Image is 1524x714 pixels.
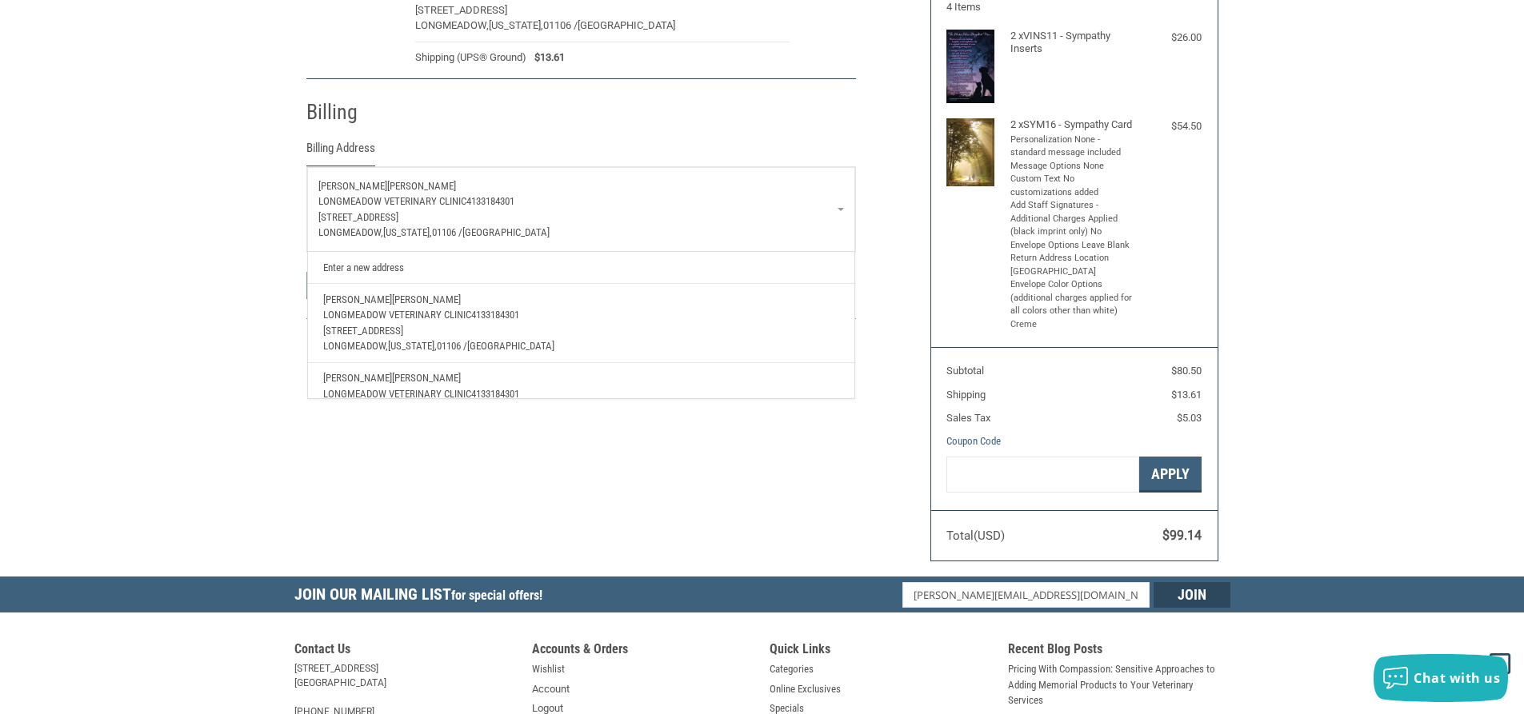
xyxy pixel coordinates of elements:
[770,681,841,697] a: Online Exclusives
[471,388,519,400] span: 4133184301
[323,293,392,305] span: [PERSON_NAME]
[437,340,467,352] span: 01106 /
[902,582,1150,608] input: Email
[387,180,456,192] span: [PERSON_NAME]
[543,19,578,31] span: 01106 /
[1010,134,1134,160] li: Personalization None - standard message included
[323,309,471,321] span: LONGMEADOW VETERINARY CLINIC
[946,529,1005,543] span: Total (USD)
[323,388,471,400] span: LONGMEADOW VETERINARY CLINIC
[323,325,403,337] span: [STREET_ADDRESS]
[1010,278,1134,331] li: Envelope Color Options (additional charges applied for all colors other than white) Creme
[1414,669,1500,687] span: Chat with us
[315,363,846,444] a: [PERSON_NAME][PERSON_NAME]LONGMEADOW VETERINARY CLINIC4133184301[STREET_ADDRESS][GEOGRAPHIC_DATA]...
[294,641,517,661] h5: Contact Us
[315,252,846,283] a: Enter a new address
[388,340,437,352] span: [US_STATE],
[323,340,388,352] span: LONGMEADOW,
[946,435,1001,447] a: Coupon Code
[1138,30,1202,46] div: $26.00
[467,340,554,352] span: [GEOGRAPHIC_DATA]
[1008,661,1230,708] a: Pricing With Compassion: Sensitive Approaches to Adding Memorial Products to Your Veterinary Serv...
[1010,199,1134,239] li: Add Staff Signatures - Additional Charges Applied (black imprint only) No
[307,167,855,252] a: Enter or select a different address
[471,309,519,321] span: 4133184301
[315,284,846,362] a: [PERSON_NAME][PERSON_NAME]LONGMEADOW VETERINARY CLINIC4133184301[STREET_ADDRESS]LONGMEADOW,[US_ST...
[770,661,814,677] a: Categories
[532,681,570,697] a: Account
[318,226,383,238] span: LONGMEADOW,
[306,139,375,166] legend: Billing Address
[318,180,387,192] span: [PERSON_NAME]
[532,641,754,661] h5: Accounts & Orders
[578,19,675,31] span: [GEOGRAPHIC_DATA]
[1010,160,1134,174] li: Message Options None
[462,226,550,238] span: [GEOGRAPHIC_DATA]
[1139,457,1202,493] button: Apply
[1010,173,1134,199] li: Custom Text No customizations added
[946,457,1139,493] input: Gift Certificate or Coupon Code
[415,50,526,66] span: Shipping (UPS® Ground)
[294,576,550,617] h5: Join Our Mailing List
[1010,118,1134,131] h4: 2 x SYM16 - Sympathy Card
[306,272,392,299] button: Continue
[306,99,400,126] h2: Billing
[1171,365,1202,377] span: $80.50
[770,641,992,661] h5: Quick Links
[432,226,462,238] span: 01106 /
[946,412,990,424] span: Sales Tax
[526,50,565,66] span: $13.61
[392,372,461,384] span: [PERSON_NAME]
[1008,641,1230,661] h5: Recent Blog Posts
[318,195,466,207] span: LONGMEADOW VETERINARY CLINIC
[1162,528,1202,543] span: $99.14
[1171,389,1202,401] span: $13.61
[415,4,507,16] span: [STREET_ADDRESS]
[318,211,398,223] span: [STREET_ADDRESS]
[1010,239,1134,253] li: Envelope Options Leave Blank
[946,365,984,377] span: Subtotal
[1374,654,1508,702] button: Chat with us
[1154,582,1230,608] input: Join
[451,588,542,603] span: for special offers!
[392,293,461,305] span: [PERSON_NAME]
[1010,30,1134,56] h4: 2 x VINS11 - Sympathy Inserts
[383,226,432,238] span: [US_STATE],
[946,389,986,401] span: Shipping
[306,326,400,353] h2: Payment
[1010,252,1134,278] li: Return Address Location [GEOGRAPHIC_DATA]
[415,19,489,31] span: LONGMEADOW,
[1177,412,1202,424] span: $5.03
[323,372,392,384] span: [PERSON_NAME]
[489,19,543,31] span: [US_STATE],
[532,661,565,677] a: Wishlist
[1138,118,1202,134] div: $54.50
[466,195,514,207] span: 4133184301
[946,1,1202,14] h3: 4 Items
